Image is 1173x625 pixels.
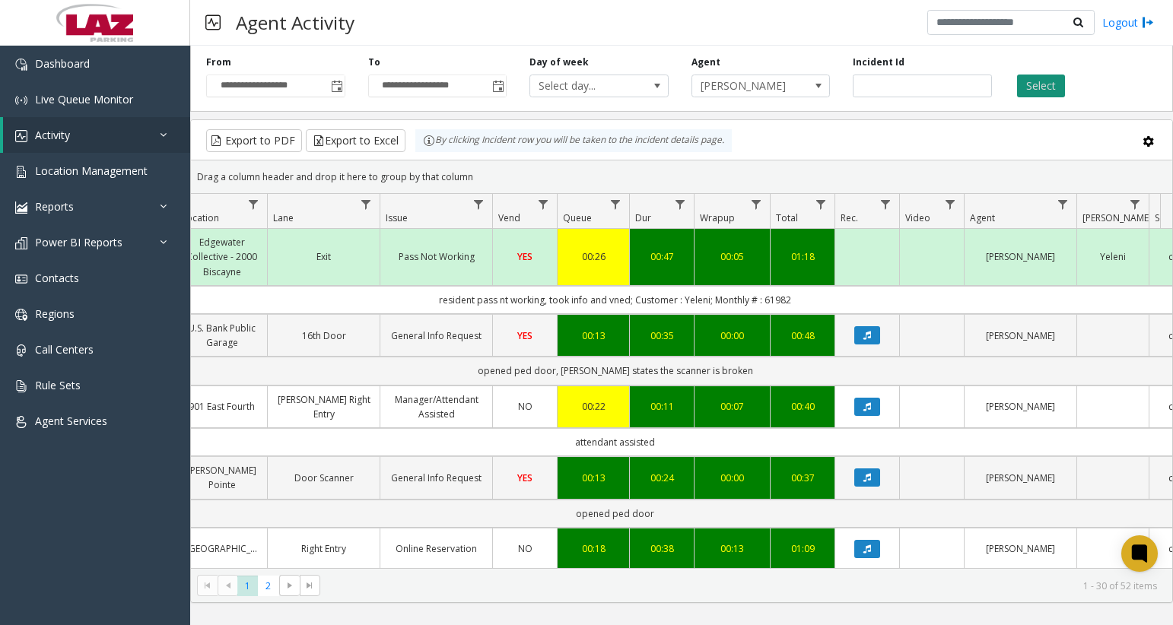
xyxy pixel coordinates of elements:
div: 00:07 [704,399,761,414]
div: 00:24 [639,471,685,485]
span: YES [517,250,532,263]
span: Go to the last page [300,575,320,596]
button: Export to PDF [206,129,302,152]
span: Power BI Reports [35,235,122,249]
span: Page 2 [258,576,278,596]
a: 01:18 [780,249,825,264]
span: Rec. [841,211,858,224]
a: Exit [277,249,370,264]
a: YES [502,471,548,485]
a: 00:00 [704,328,761,343]
a: [PERSON_NAME] [974,249,1067,264]
a: Yeleni [1086,249,1140,264]
a: [PERSON_NAME] [974,328,1067,343]
a: YES [502,249,548,264]
span: Dashboard [35,56,90,71]
a: 901 East Fourth [186,399,258,414]
span: Call Centers [35,342,94,357]
div: By clicking Incident row you will be taken to the incident details page. [415,129,732,152]
label: Day of week [529,56,589,69]
a: Vend Filter Menu [533,194,554,214]
div: 00:37 [780,471,825,485]
img: logout [1142,14,1154,30]
span: Rule Sets [35,378,81,392]
a: 00:13 [567,328,620,343]
img: infoIcon.svg [423,135,435,147]
a: General Info Request [389,328,483,343]
span: [PERSON_NAME] [1082,211,1152,224]
a: 01:09 [780,541,825,556]
label: Incident Id [853,56,904,69]
a: 00:26 [567,249,620,264]
img: 'icon' [15,416,27,428]
div: 00:13 [704,541,761,556]
a: 16th Door [277,328,370,343]
img: 'icon' [15,380,27,392]
h3: Agent Activity [228,4,362,41]
a: Manager/Attendant Assisted [389,392,483,421]
a: 00:22 [567,399,620,414]
a: Lane Filter Menu [356,194,377,214]
img: 'icon' [15,201,27,214]
span: Go to the next page [284,579,296,592]
span: Toggle popup [328,75,345,97]
a: 00:48 [780,328,825,343]
a: 00:00 [704,471,761,485]
img: 'icon' [15,273,27,285]
a: [PERSON_NAME] [974,541,1067,556]
a: [PERSON_NAME] [974,471,1067,485]
a: 00:40 [780,399,825,414]
span: Go to the last page [304,579,316,592]
a: Queue Filter Menu [606,194,626,214]
span: Select day... [530,75,640,97]
span: Video [905,211,930,224]
label: From [206,56,231,69]
a: 00:47 [639,249,685,264]
a: 00:18 [567,541,620,556]
a: Dur Filter Menu [670,194,691,214]
img: 'icon' [15,130,27,142]
img: 'icon' [15,309,27,321]
a: Rec. Filter Menu [876,194,896,214]
a: Total Filter Menu [811,194,831,214]
kendo-pager-info: 1 - 30 of 52 items [329,579,1157,592]
a: Logout [1102,14,1154,30]
img: pageIcon [205,4,221,41]
span: Regions [35,306,75,321]
span: Page 1 [237,576,258,596]
a: Parker Filter Menu [1125,194,1146,214]
span: Location Management [35,163,148,178]
a: [PERSON_NAME] [974,399,1067,414]
span: Queue [563,211,592,224]
span: Reports [35,199,74,214]
div: 00:38 [639,541,685,556]
span: YES [517,471,532,484]
span: Dur [635,211,651,224]
a: U.S. Bank Public Garage [186,321,258,350]
a: General Info Request [389,471,483,485]
span: Lane [273,211,294,224]
label: To [368,56,380,69]
a: Issue Filter Menu [469,194,489,214]
img: 'icon' [15,344,27,357]
a: [PERSON_NAME] Right Entry [277,392,370,421]
img: 'icon' [15,94,27,106]
a: Online Reservation [389,541,483,556]
span: Location [182,211,219,224]
a: 00:11 [639,399,685,414]
a: 00:13 [567,471,620,485]
a: NO [502,541,548,556]
span: Agent [970,211,995,224]
span: Total [776,211,798,224]
a: 00:35 [639,328,685,343]
a: 00:05 [704,249,761,264]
